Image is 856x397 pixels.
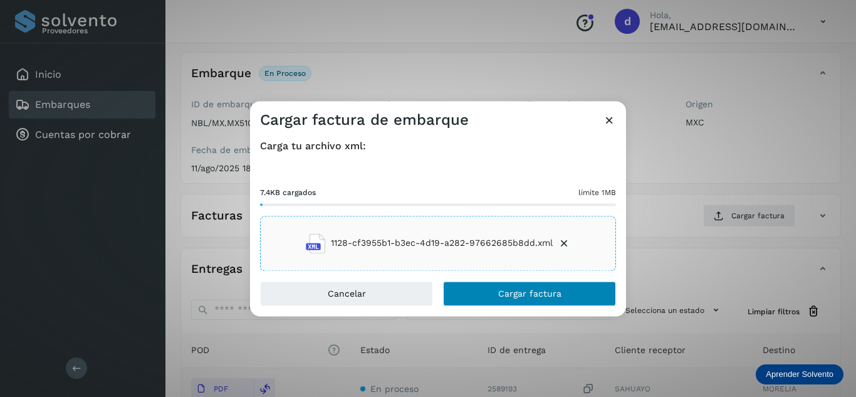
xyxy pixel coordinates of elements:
span: 1128-cf3955b1-b3ec-4d19-a282-97662685b8dd.xml [331,237,553,250]
span: Cancelar [328,289,366,298]
div: Aprender Solvento [756,364,843,384]
p: Aprender Solvento [766,369,833,379]
button: Cargar factura [443,281,616,306]
h4: Carga tu archivo xml: [260,140,616,152]
span: Cargar factura [498,289,561,298]
span: 7.4KB cargados [260,187,316,198]
h3: Cargar factura de embarque [260,111,469,129]
button: Cancelar [260,281,433,306]
span: límite 1MB [578,187,616,198]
